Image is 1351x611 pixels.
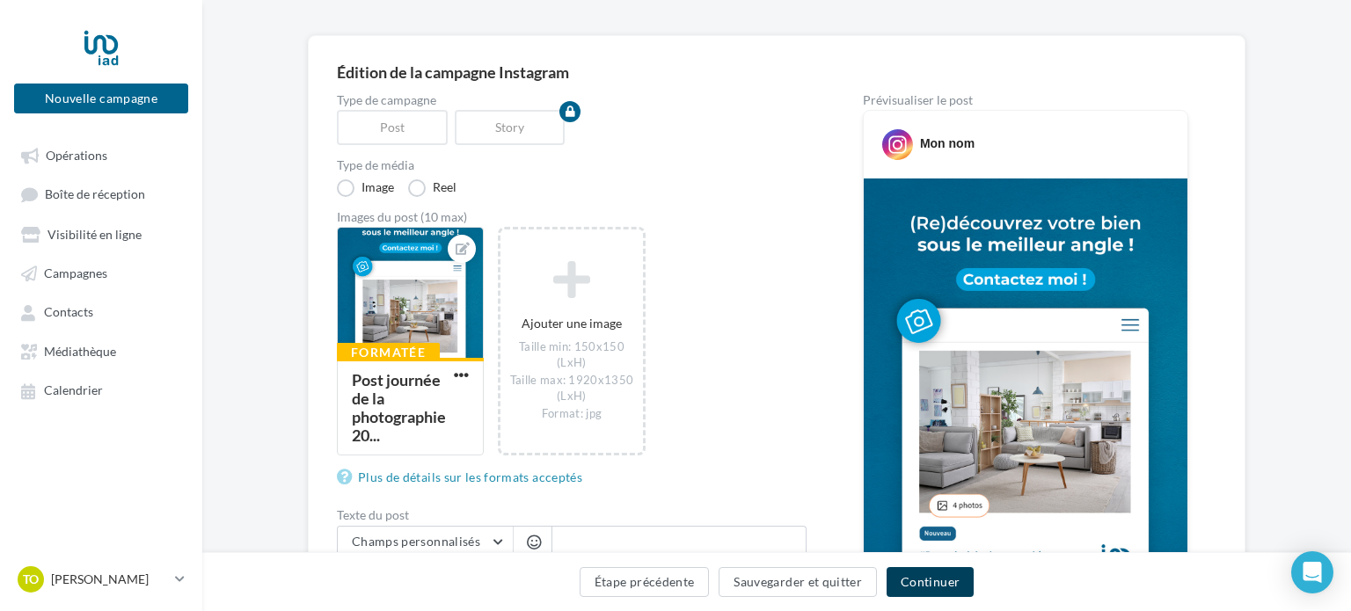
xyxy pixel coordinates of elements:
span: Contacts [44,305,93,320]
span: Boîte de réception [45,187,145,202]
span: Visibilité en ligne [47,227,142,242]
label: Type de campagne [337,94,807,106]
a: Opérations [11,139,192,171]
a: To [PERSON_NAME] [14,563,188,596]
span: Calendrier [44,383,103,398]
span: Champs personnalisés [352,534,480,549]
a: Calendrier [11,374,192,405]
span: Médiathèque [44,344,116,359]
a: Visibilité en ligne [11,218,192,250]
p: [PERSON_NAME] [51,571,168,588]
a: Campagnes [11,257,192,288]
button: Étape précédente [580,567,710,597]
div: Open Intercom Messenger [1291,551,1333,593]
button: Continuer [887,567,974,597]
div: Édition de la campagne Instagram [337,64,1216,80]
label: Texte du post [337,509,807,521]
a: Contacts [11,295,192,327]
div: Prévisualiser le post [863,94,1188,106]
label: Reel [408,179,456,197]
button: Nouvelle campagne [14,84,188,113]
label: Image [337,179,394,197]
span: Campagnes [44,265,107,280]
a: Boîte de réception [11,178,192,210]
a: Plus de détails sur les formats acceptés [337,467,589,488]
a: Médiathèque [11,335,192,367]
label: Type de média [337,159,807,171]
span: To [23,571,39,588]
div: Images du post (10 max) [337,211,807,223]
button: Sauvegarder et quitter [719,567,877,597]
div: Formatée [337,343,440,362]
span: Opérations [46,148,107,163]
div: Mon nom [920,135,975,152]
div: Post journée de la photographie 20... [352,370,446,445]
button: Champs personnalisés [338,527,513,556]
